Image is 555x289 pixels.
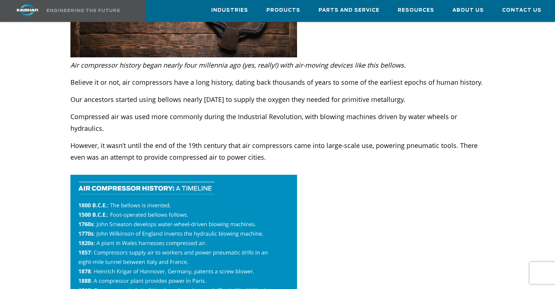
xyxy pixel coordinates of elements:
a: Resources [398,0,434,20]
p: Our ancestors started using bellows nearly [DATE] to supply the oxygen they needed for primitive ... [70,94,485,105]
a: Products [266,0,300,20]
span: Products [266,6,300,15]
a: Parts and Service [319,0,379,20]
p: Compressed air was used more commonly during the Industrial Revolution, with blowing machines dri... [70,111,485,134]
span: Contact Us [502,6,541,15]
p: Believe it or not, air compressors have a long history, dating back thousands of years to some of... [70,76,485,88]
p: However, it wasn’t until the end of the 19th century that air compressors came into large-scale u... [70,140,485,175]
em: Air compressor history began nearly four millennia ago (yes, really!) with air-moving devices lik... [70,61,406,69]
span: Resources [398,6,434,15]
a: Industries [211,0,248,20]
img: Engineering the future [47,9,120,12]
span: Parts and Service [319,6,379,15]
a: About Us [452,0,484,20]
span: Industries [211,6,248,15]
a: Contact Us [502,0,541,20]
span: About Us [452,6,484,15]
